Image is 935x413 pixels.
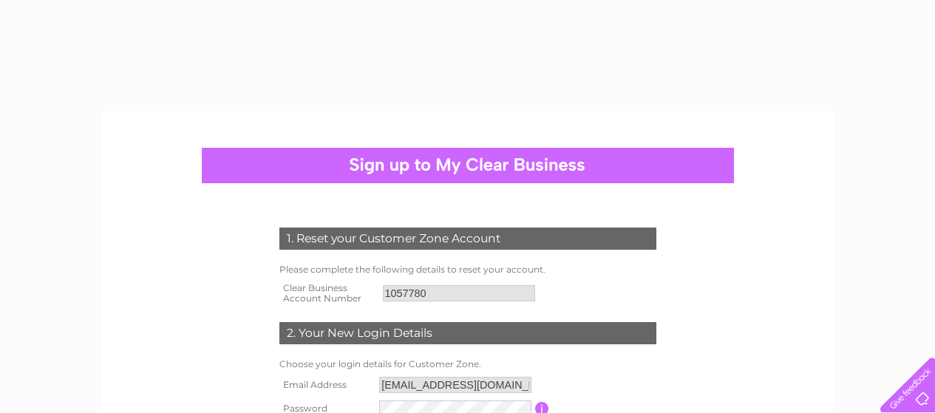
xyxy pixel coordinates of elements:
[276,373,376,397] th: Email Address
[276,279,379,308] th: Clear Business Account Number
[276,355,660,373] td: Choose your login details for Customer Zone.
[279,322,656,344] div: 2. Your New Login Details
[279,228,656,250] div: 1. Reset your Customer Zone Account
[276,261,660,279] td: Please complete the following details to reset your account.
